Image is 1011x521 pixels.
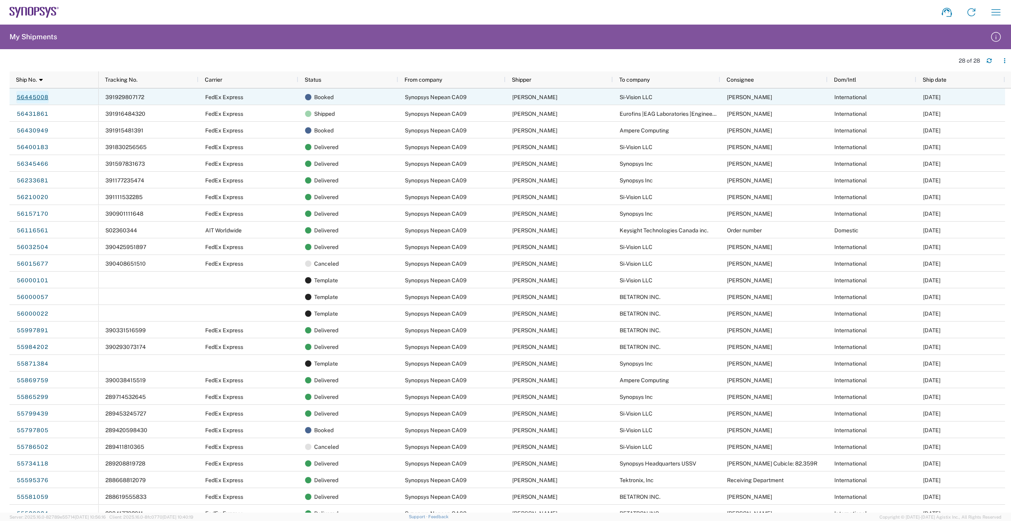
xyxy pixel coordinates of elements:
span: 06/24/2025 [923,277,940,283]
span: Ahmed Salah [727,94,772,100]
span: Shahrukh Riaz [512,460,557,467]
span: International [834,177,867,184]
span: MIKE YOUNG [727,310,772,317]
span: Shahrukh Riaz [512,310,557,317]
span: 06/06/2025 [923,410,940,417]
a: 55520924 [16,507,49,520]
span: Shahrukh Riaz [512,111,557,117]
span: 08/08/2025 [923,111,940,117]
span: Ahmed Salah [727,144,772,150]
span: 390293073174 [105,344,146,350]
span: Synopsys Nepean CA09 [405,494,467,500]
span: Shahrukh Riaz [512,510,557,517]
a: 56445008 [16,91,49,103]
span: FedEx Express [205,377,243,383]
span: Ahmed Salah [727,444,772,450]
span: International [834,277,867,283]
span: Si-Vision LLC [620,260,652,267]
span: MIKE YOUNG [727,294,772,300]
span: Synopsys Nepean CA09 [405,310,467,317]
span: 289208819728 [105,460,145,467]
span: International [834,344,867,350]
span: Synopsys Nepean CA09 [405,327,467,333]
span: International [834,161,867,167]
span: Canceled [314,439,339,455]
span: Ahmed Salah [727,427,772,433]
span: FedEx Express [205,427,243,433]
a: 56000101 [16,274,49,287]
span: Shahrukh Riaz [512,127,557,134]
span: Synopsys Nepean CA09 [405,144,467,150]
span: 06/25/2025 [923,344,940,350]
div: 28 of 28 [959,57,980,64]
span: International [834,94,867,100]
span: Copyright © [DATE]-[DATE] Agistix Inc., All Rights Reserved [879,513,1001,521]
span: Delivered [314,488,338,505]
span: Carrier [205,77,222,83]
span: Shahrukh Riaz [512,394,557,400]
span: 06/04/2025 [923,444,940,450]
span: Delivered [314,405,338,422]
a: 55997891 [16,324,49,337]
span: Shahrukh Riaz [512,427,557,433]
span: FedEx Express [205,444,243,450]
span: International [834,394,867,400]
span: 390425951897 [105,244,146,250]
span: Delivered [314,139,338,155]
a: 56210020 [16,191,49,203]
span: Ahmed Salah [727,277,772,283]
a: 56116561 [16,224,49,237]
a: 55984202 [16,341,49,353]
span: 391597831673 [105,161,145,167]
span: 288619555833 [105,494,147,500]
span: Delivered [314,322,338,339]
span: Shahrukh Riaz [512,144,557,150]
span: AIT Worldwide [205,227,242,234]
span: 07/18/2025 [923,177,940,184]
a: 56431861 [16,107,49,120]
span: Alan Lear [727,211,772,217]
span: Varsha Murthy [727,377,772,383]
span: Synopsys Nepean CA09 [405,344,467,350]
span: Booked [314,122,334,139]
span: Shahrukh Riaz [512,260,557,267]
span: Shahrukh Riaz [512,194,557,200]
span: Si-Vision LLC [620,244,652,250]
span: Synopsys Nepean CA09 [405,227,467,234]
span: Shahrukh Riaz [512,494,557,500]
span: Shipped [314,105,335,122]
span: Ahmed Salah [727,260,772,267]
span: International [834,494,867,500]
span: Synopsys Nepean CA09 [405,377,467,383]
span: International [834,460,867,467]
span: FedEx Express [205,344,243,350]
span: 289453245727 [105,410,146,417]
span: Ampere Computing [620,127,669,134]
span: 391111532285 [105,194,143,200]
span: MIKE YOUNG [727,327,772,333]
span: To company [619,77,650,83]
span: BETATRON INC. [620,510,660,517]
span: Delivered [314,455,338,472]
a: 56233681 [16,174,49,187]
span: 06/13/2025 [923,360,940,367]
span: Shahrukh Riaz [512,277,557,283]
a: 56000022 [16,307,49,320]
span: Synopsys Nepean CA09 [405,127,467,134]
span: Synopsys Nepean CA09 [405,260,467,267]
span: Template [314,355,338,372]
span: International [834,327,867,333]
a: 55869759 [16,374,49,387]
span: Synopsys Nepean CA09 [405,161,467,167]
span: Shahrukh Riaz [512,94,557,100]
span: 05/15/2025 [923,494,940,500]
span: Santanu Chaudhuri Cubicle: 82.359R [727,460,817,467]
span: Shahrukh Riaz [512,444,557,450]
span: MIKE YOUNG [727,344,772,350]
span: FedEx Express [205,211,243,217]
span: FedEx Express [205,111,243,117]
span: Template [314,289,338,305]
span: FedEx Express [205,94,243,100]
span: Synopsys Nepean CA09 [405,277,467,283]
a: 55595376 [16,474,49,487]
